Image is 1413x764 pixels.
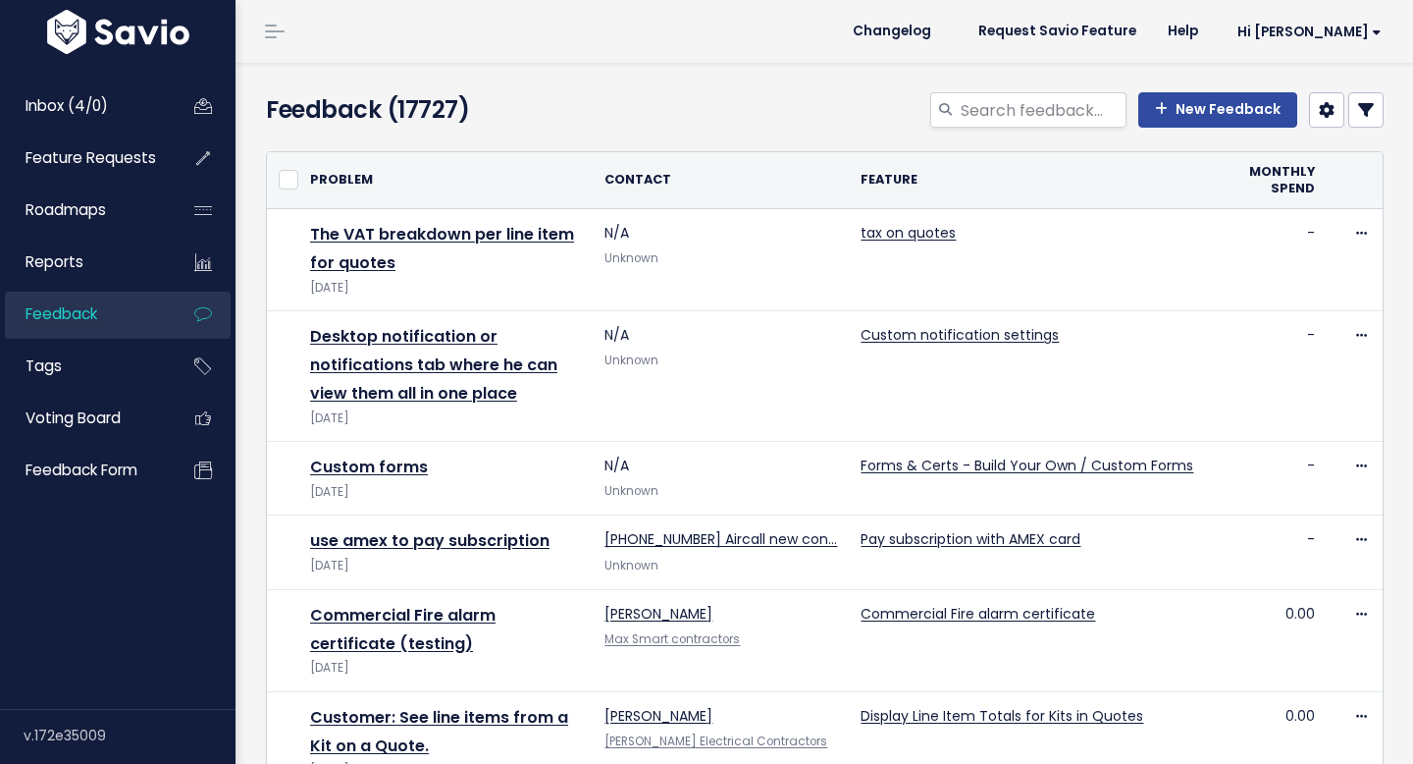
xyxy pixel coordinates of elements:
td: N/A [593,209,849,311]
td: - [1233,442,1327,516]
a: Display Line Item Totals for Kits in Quotes [861,706,1143,726]
span: Feedback form [26,460,137,480]
td: - [1233,209,1327,311]
a: Max Smart contractors [604,631,740,647]
a: New Feedback [1138,92,1297,128]
a: Pay subscription with AMEX card [861,529,1080,549]
span: Unknown [604,558,658,573]
a: Custom forms [310,456,428,478]
span: Feedback [26,303,97,324]
a: [PERSON_NAME] Electrical Contractors [604,734,827,749]
div: [DATE] [310,556,581,576]
a: Commercial Fire alarm certificate [861,604,1095,624]
a: Feedback form [5,448,163,493]
a: use amex to pay subscription [310,529,549,552]
a: Feedback [5,292,163,337]
th: Feature [849,152,1233,209]
th: Monthly spend [1233,152,1327,209]
a: Desktop notification or notifications tab where he can view them all in one place [310,325,557,405]
td: N/A [593,442,849,516]
span: Roadmaps [26,199,106,220]
a: Custom notification settings [861,325,1059,345]
span: Voting Board [26,408,121,428]
td: N/A [593,311,849,442]
th: Problem [298,152,593,209]
td: - [1233,311,1327,442]
th: Contact [593,152,849,209]
a: [PERSON_NAME] [604,706,712,726]
span: Reports [26,251,83,272]
input: Search feedback... [959,92,1126,128]
a: Reports [5,240,163,285]
span: Changelog [853,25,931,38]
a: Request Savio Feature [963,17,1152,46]
a: [PERSON_NAME] [604,604,712,624]
td: 0.00 [1233,589,1327,691]
a: Forms & Certs - Build Your Own / Custom Forms [861,456,1193,475]
a: Help [1152,17,1214,46]
span: Tags [26,355,62,376]
span: Inbox (4/0) [26,95,108,116]
a: Inbox (4/0) [5,83,163,129]
div: [DATE] [310,482,581,503]
a: The VAT breakdown per line item for quotes [310,223,574,274]
div: [DATE] [310,278,581,299]
a: Roadmaps [5,188,163,233]
span: Feature Requests [26,147,156,168]
td: - [1233,516,1327,589]
span: Hi [PERSON_NAME] [1237,25,1382,39]
div: [DATE] [310,658,581,679]
span: Unknown [604,483,658,499]
h4: Feedback (17727) [266,92,619,128]
a: Commercial Fire alarm certificate (testing) [310,604,496,655]
a: Hi [PERSON_NAME] [1214,17,1397,47]
a: Tags [5,344,163,389]
span: Unknown [604,250,658,266]
div: v.172e35009 [24,710,235,761]
a: [PHONE_NUMBER] Aircall new con… [604,529,837,549]
a: Feature Requests [5,136,163,181]
a: Customer: See line items from a Kit on a Quote. [310,706,568,757]
a: Voting Board [5,396,163,441]
span: Unknown [604,353,658,368]
a: tax on quotes [861,223,956,243]
img: logo-white.9d6f32f41409.svg [42,10,194,54]
div: [DATE] [310,409,581,429]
